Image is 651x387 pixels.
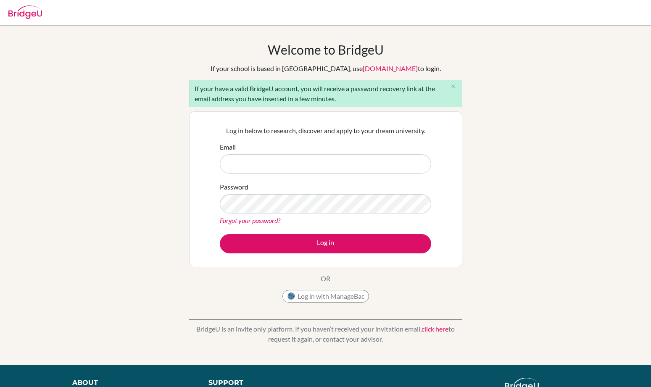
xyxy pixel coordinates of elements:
[220,126,431,136] p: Log in below to research, discover and apply to your dream university.
[189,80,462,107] div: If your have a valid BridgeU account, you will receive a password recovery link at the email addr...
[220,182,248,192] label: Password
[450,83,456,90] i: close
[220,234,431,253] button: Log in
[363,64,418,72] a: [DOMAIN_NAME]
[189,324,462,344] p: BridgeU is an invite only platform. If you haven’t received your invitation email, to request it ...
[220,216,280,224] a: Forgot your password?
[220,142,236,152] label: Email
[282,290,369,303] button: Log in with ManageBac
[8,5,42,19] img: Bridge-U
[268,42,384,57] h1: Welcome to BridgeU
[211,63,441,74] div: If your school is based in [GEOGRAPHIC_DATA], use to login.
[422,325,448,333] a: click here
[445,80,462,93] button: Close
[321,274,330,284] p: OR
